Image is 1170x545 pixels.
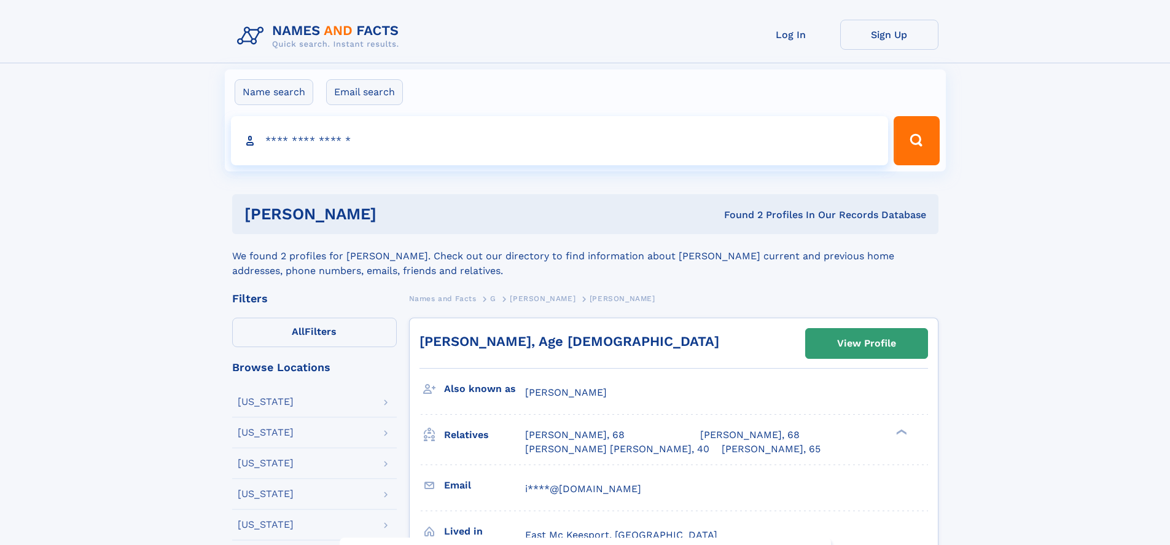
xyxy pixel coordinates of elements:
[525,529,717,541] span: East Mc Keesport, [GEOGRAPHIC_DATA]
[232,318,397,347] label: Filters
[232,20,409,53] img: Logo Names and Facts
[444,425,525,445] h3: Relatives
[722,442,821,456] a: [PERSON_NAME], 65
[238,458,294,468] div: [US_STATE]
[244,206,550,222] h1: [PERSON_NAME]
[742,20,840,50] a: Log In
[238,397,294,407] div: [US_STATE]
[326,79,403,105] label: Email search
[590,294,655,303] span: [PERSON_NAME]
[806,329,927,358] a: View Profile
[444,378,525,399] h3: Also known as
[525,442,709,456] a: [PERSON_NAME] [PERSON_NAME], 40
[238,489,294,499] div: [US_STATE]
[444,521,525,542] h3: Lived in
[510,291,575,306] a: [PERSON_NAME]
[840,20,938,50] a: Sign Up
[550,208,926,222] div: Found 2 Profiles In Our Records Database
[490,294,496,303] span: G
[238,520,294,530] div: [US_STATE]
[700,428,800,442] a: [PERSON_NAME], 68
[510,294,575,303] span: [PERSON_NAME]
[232,293,397,304] div: Filters
[238,428,294,437] div: [US_STATE]
[419,334,719,349] a: [PERSON_NAME], Age [DEMOGRAPHIC_DATA]
[525,386,607,398] span: [PERSON_NAME]
[231,116,889,165] input: search input
[525,428,625,442] a: [PERSON_NAME], 68
[232,362,397,373] div: Browse Locations
[232,234,938,278] div: We found 2 profiles for [PERSON_NAME]. Check out our directory to find information about [PERSON_...
[893,428,908,436] div: ❯
[837,329,896,358] div: View Profile
[292,326,305,337] span: All
[894,116,939,165] button: Search Button
[409,291,477,306] a: Names and Facts
[490,291,496,306] a: G
[444,475,525,496] h3: Email
[235,79,313,105] label: Name search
